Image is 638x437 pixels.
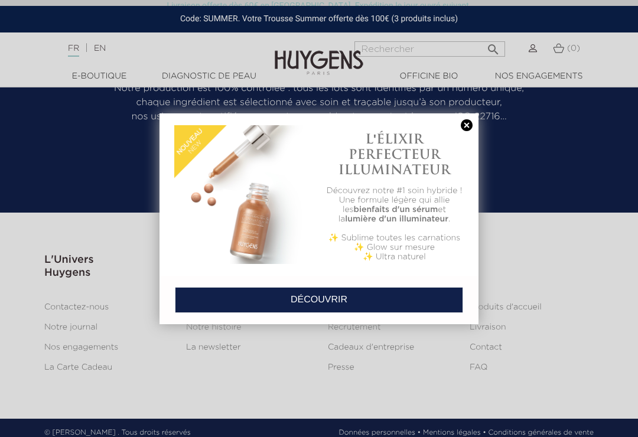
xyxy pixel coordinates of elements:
[325,252,464,262] p: ✨ Ultra naturel
[325,186,464,224] p: Découvrez notre #1 soin hybride ! Une formule légère qui allie les et la .
[175,287,463,313] a: DÉCOUVRIR
[325,243,464,252] p: ✨ Glow sur mesure
[354,206,438,214] b: bienfaits d'un sérum
[325,131,464,178] h1: L'ÉLIXIR PERFECTEUR ILLUMINATEUR
[325,233,464,243] p: ✨ Sublime toutes les carnations
[345,215,448,223] b: lumière d'un illuminateur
